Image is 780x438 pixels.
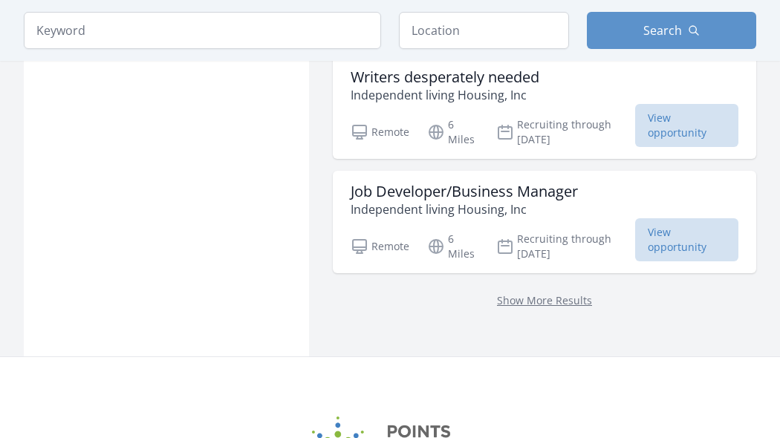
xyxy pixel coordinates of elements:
[351,68,539,86] h3: Writers desperately needed
[351,200,578,218] p: Independent living Housing, Inc
[635,218,738,261] span: View opportunity
[497,293,592,307] a: Show More Results
[351,86,539,104] p: Independent living Housing, Inc
[351,232,409,261] p: Remote
[351,183,578,200] h3: Job Developer/Business Manager
[351,117,409,147] p: Remote
[427,117,478,147] p: 6 Miles
[635,104,738,147] span: View opportunity
[643,22,682,39] span: Search
[587,12,757,49] button: Search
[24,12,381,49] input: Keyword
[399,12,569,49] input: Location
[496,232,634,261] p: Recruiting through [DATE]
[333,171,756,273] a: Job Developer/Business Manager Independent living Housing, Inc Remote 6 Miles Recruiting through ...
[496,117,634,147] p: Recruiting through [DATE]
[333,56,756,159] a: Writers desperately needed Independent living Housing, Inc Remote 6 Miles Recruiting through [DAT...
[427,232,478,261] p: 6 Miles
